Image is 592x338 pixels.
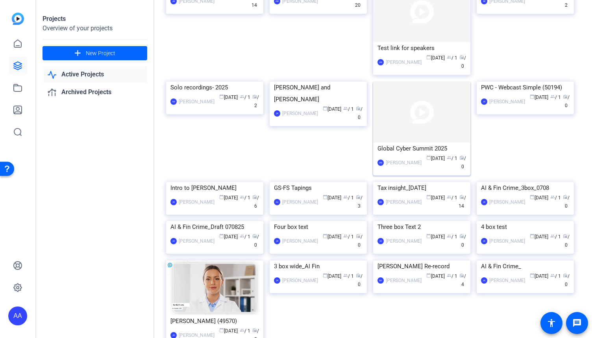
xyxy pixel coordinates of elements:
[170,221,259,233] div: AI & Fin Crime_Draft 070825
[550,234,555,238] span: group
[323,234,341,240] span: [DATE]
[563,94,568,99] span: radio
[219,328,238,334] span: [DATE]
[240,195,244,199] span: group
[386,58,422,66] div: [PERSON_NAME]
[481,98,487,105] div: JR
[323,106,327,111] span: calendar_today
[73,48,83,58] mat-icon: add
[377,160,384,166] div: AM
[323,273,341,279] span: [DATE]
[447,234,451,238] span: group
[563,273,568,278] span: radio
[43,46,147,60] button: New Project
[563,195,570,209] span: / 0
[426,55,431,59] span: calendar_today
[343,195,348,199] span: group
[459,55,466,69] span: / 0
[550,195,555,199] span: group
[343,106,354,112] span: / 1
[252,328,257,332] span: radio
[219,328,224,332] span: calendar_today
[481,182,570,194] div: AI & Fin Crime_3box_0708
[550,94,555,99] span: group
[170,98,177,105] div: AM
[459,155,464,160] span: radio
[274,82,363,105] div: [PERSON_NAME] and [PERSON_NAME]
[489,98,525,106] div: [PERSON_NAME]
[459,55,464,59] span: radio
[356,273,363,287] span: / 0
[323,195,327,199] span: calendar_today
[377,143,466,154] div: Global Cyber Summit 2025
[274,260,363,272] div: 3 box wide_AI Fin
[459,273,466,287] span: / 4
[489,277,525,284] div: [PERSON_NAME]
[12,13,24,25] img: blue-gradient.svg
[343,234,354,240] span: / 1
[252,234,259,248] span: / 0
[550,234,561,240] span: / 1
[43,24,147,33] div: Overview of your projects
[489,237,525,245] div: [PERSON_NAME]
[240,195,250,201] span: / 1
[447,234,457,240] span: / 1
[252,95,259,108] span: / 2
[86,49,115,58] span: New Project
[252,195,259,209] span: / 6
[343,273,354,279] span: / 1
[356,106,363,120] span: / 0
[240,328,250,334] span: / 1
[282,198,318,206] div: [PERSON_NAME]
[323,195,341,201] span: [DATE]
[356,195,363,209] span: / 3
[323,273,327,278] span: calendar_today
[563,234,568,238] span: radio
[170,182,259,194] div: Intro to [PERSON_NAME]
[481,238,487,244] div: JR
[489,198,525,206] div: [PERSON_NAME]
[43,14,147,24] div: Projects
[447,195,457,201] span: / 1
[426,195,445,201] span: [DATE]
[274,221,363,233] div: Four box text
[240,234,250,240] span: / 1
[170,82,259,93] div: Solo recordings- 2025
[530,273,535,278] span: calendar_today
[377,59,384,65] div: AM
[240,234,244,238] span: group
[447,273,451,278] span: group
[252,94,257,99] span: radio
[274,238,280,244] div: JR
[447,156,457,161] span: / 1
[572,318,582,328] mat-icon: message
[426,234,431,238] span: calendar_today
[530,95,548,100] span: [DATE]
[377,277,384,284] div: BH
[447,155,451,160] span: group
[356,106,361,111] span: radio
[219,234,224,238] span: calendar_today
[219,195,224,199] span: calendar_today
[274,182,363,194] div: GS-FS Tapings
[481,199,487,205] div: JR
[426,273,431,278] span: calendar_today
[219,95,238,100] span: [DATE]
[377,199,384,205] div: BH
[274,277,280,284] div: JR
[459,273,464,278] span: radio
[563,95,570,108] span: / 0
[459,195,464,199] span: radio
[356,195,361,199] span: radio
[343,195,354,201] span: / 1
[447,55,457,61] span: / 1
[323,106,341,112] span: [DATE]
[426,273,445,279] span: [DATE]
[377,221,466,233] div: Three box Text 2
[530,234,535,238] span: calendar_today
[426,155,431,160] span: calendar_today
[426,195,431,199] span: calendar_today
[459,195,466,209] span: / 14
[377,42,466,54] div: Test link for speakers
[282,110,318,117] div: [PERSON_NAME]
